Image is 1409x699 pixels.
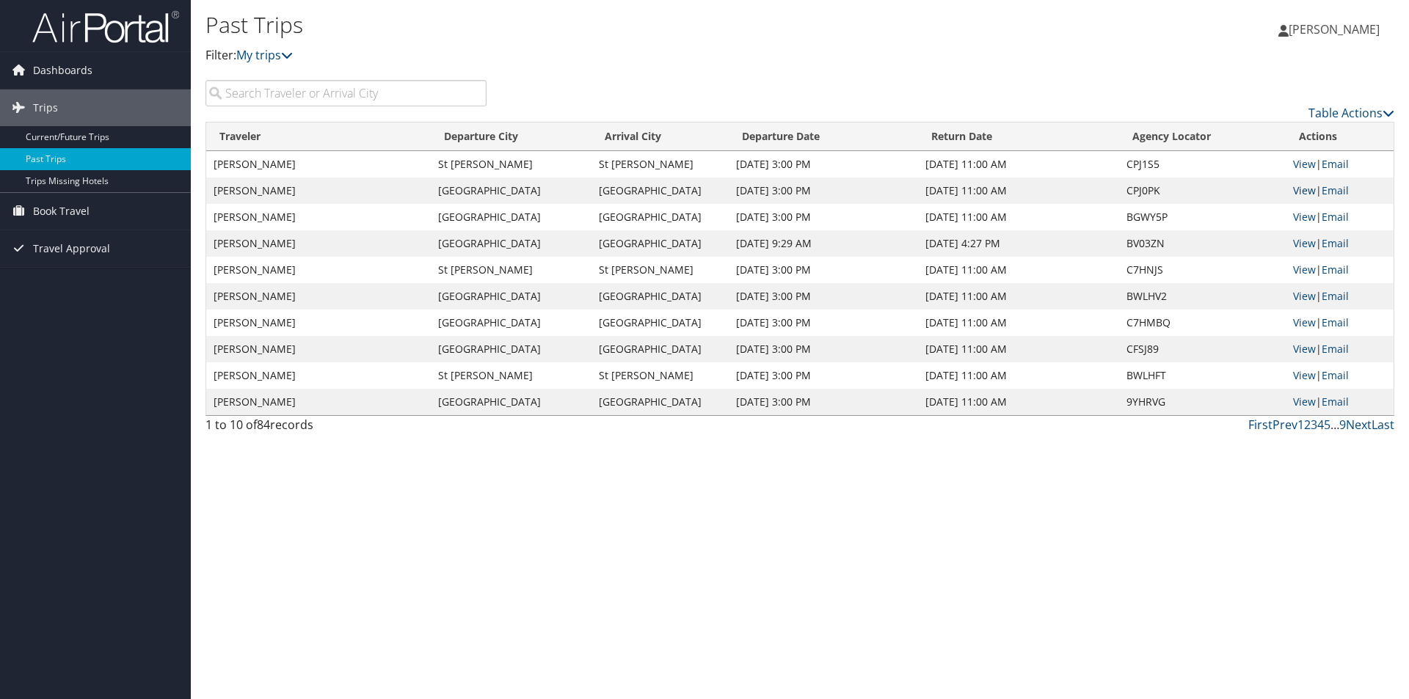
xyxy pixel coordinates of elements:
a: Email [1322,395,1349,409]
td: [DATE] 11:00 AM [918,336,1119,362]
a: View [1293,289,1316,303]
span: Trips [33,89,58,126]
input: Search Traveler or Arrival City [205,80,487,106]
td: [GEOGRAPHIC_DATA] [591,336,729,362]
a: View [1293,157,1316,171]
td: [DATE] 3:00 PM [729,283,918,310]
td: | [1286,178,1394,204]
th: Departure Date: activate to sort column ascending [729,122,918,151]
th: Return Date: activate to sort column ascending [918,122,1119,151]
td: | [1286,230,1394,257]
th: Departure City: activate to sort column ascending [431,122,591,151]
td: CFSJ89 [1119,336,1286,362]
a: 9 [1339,417,1346,433]
td: BWLHFT [1119,362,1286,389]
td: [GEOGRAPHIC_DATA] [591,230,729,257]
a: View [1293,342,1316,356]
td: St [PERSON_NAME] [431,151,591,178]
td: [GEOGRAPHIC_DATA] [591,178,729,204]
th: Arrival City: activate to sort column ascending [591,122,729,151]
span: 84 [257,417,270,433]
a: View [1293,368,1316,382]
a: View [1293,263,1316,277]
td: CPJ1S5 [1119,151,1286,178]
td: | [1286,362,1394,389]
td: [DATE] 3:00 PM [729,336,918,362]
a: 5 [1324,417,1330,433]
a: Email [1322,157,1349,171]
a: Email [1322,368,1349,382]
td: [DATE] 11:00 AM [918,204,1119,230]
td: [DATE] 11:00 AM [918,151,1119,178]
div: 1 to 10 of records [205,416,487,441]
td: [PERSON_NAME] [206,230,431,257]
td: BWLHV2 [1119,283,1286,310]
td: 9YHRVG [1119,389,1286,415]
td: | [1286,283,1394,310]
td: [DATE] 11:00 AM [918,362,1119,389]
a: First [1248,417,1273,433]
h1: Past Trips [205,10,998,40]
td: [DATE] 11:00 AM [918,283,1119,310]
td: [PERSON_NAME] [206,257,431,283]
td: BV03ZN [1119,230,1286,257]
img: airportal-logo.png [32,10,179,44]
a: Prev [1273,417,1297,433]
p: Filter: [205,46,998,65]
td: [DATE] 3:00 PM [729,389,918,415]
a: My trips [236,47,293,63]
td: [GEOGRAPHIC_DATA] [431,336,591,362]
span: Book Travel [33,193,90,230]
td: St [PERSON_NAME] [431,362,591,389]
a: Email [1322,342,1349,356]
td: [PERSON_NAME] [206,389,431,415]
a: Email [1322,315,1349,329]
td: St [PERSON_NAME] [591,362,729,389]
td: [GEOGRAPHIC_DATA] [591,283,729,310]
td: [PERSON_NAME] [206,178,431,204]
td: | [1286,310,1394,336]
td: [DATE] 11:00 AM [918,257,1119,283]
span: [PERSON_NAME] [1289,21,1380,37]
td: [GEOGRAPHIC_DATA] [431,310,591,336]
td: [GEOGRAPHIC_DATA] [431,178,591,204]
a: 4 [1317,417,1324,433]
td: | [1286,257,1394,283]
a: 2 [1304,417,1311,433]
td: | [1286,151,1394,178]
a: Email [1322,236,1349,250]
td: [DATE] 3:00 PM [729,310,918,336]
td: | [1286,389,1394,415]
a: View [1293,210,1316,224]
span: … [1330,417,1339,433]
td: [DATE] 9:29 AM [729,230,918,257]
td: [PERSON_NAME] [206,310,431,336]
td: [DATE] 4:27 PM [918,230,1119,257]
td: [DATE] 3:00 PM [729,257,918,283]
td: C7HMBQ [1119,310,1286,336]
td: [DATE] 11:00 AM [918,310,1119,336]
td: [DATE] 11:00 AM [918,389,1119,415]
td: C7HNJS [1119,257,1286,283]
span: Dashboards [33,52,92,89]
a: [PERSON_NAME] [1278,7,1394,51]
td: [DATE] 3:00 PM [729,204,918,230]
a: Email [1322,183,1349,197]
td: [DATE] 11:00 AM [918,178,1119,204]
td: | [1286,204,1394,230]
td: [PERSON_NAME] [206,336,431,362]
td: | [1286,336,1394,362]
td: [DATE] 3:00 PM [729,151,918,178]
a: Next [1346,417,1372,433]
a: View [1293,183,1316,197]
a: View [1293,395,1316,409]
td: [PERSON_NAME] [206,151,431,178]
td: [GEOGRAPHIC_DATA] [591,204,729,230]
td: [PERSON_NAME] [206,283,431,310]
td: [GEOGRAPHIC_DATA] [431,283,591,310]
td: St [PERSON_NAME] [591,257,729,283]
td: [DATE] 3:00 PM [729,362,918,389]
td: [GEOGRAPHIC_DATA] [591,389,729,415]
th: Actions [1286,122,1394,151]
td: [GEOGRAPHIC_DATA] [431,389,591,415]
